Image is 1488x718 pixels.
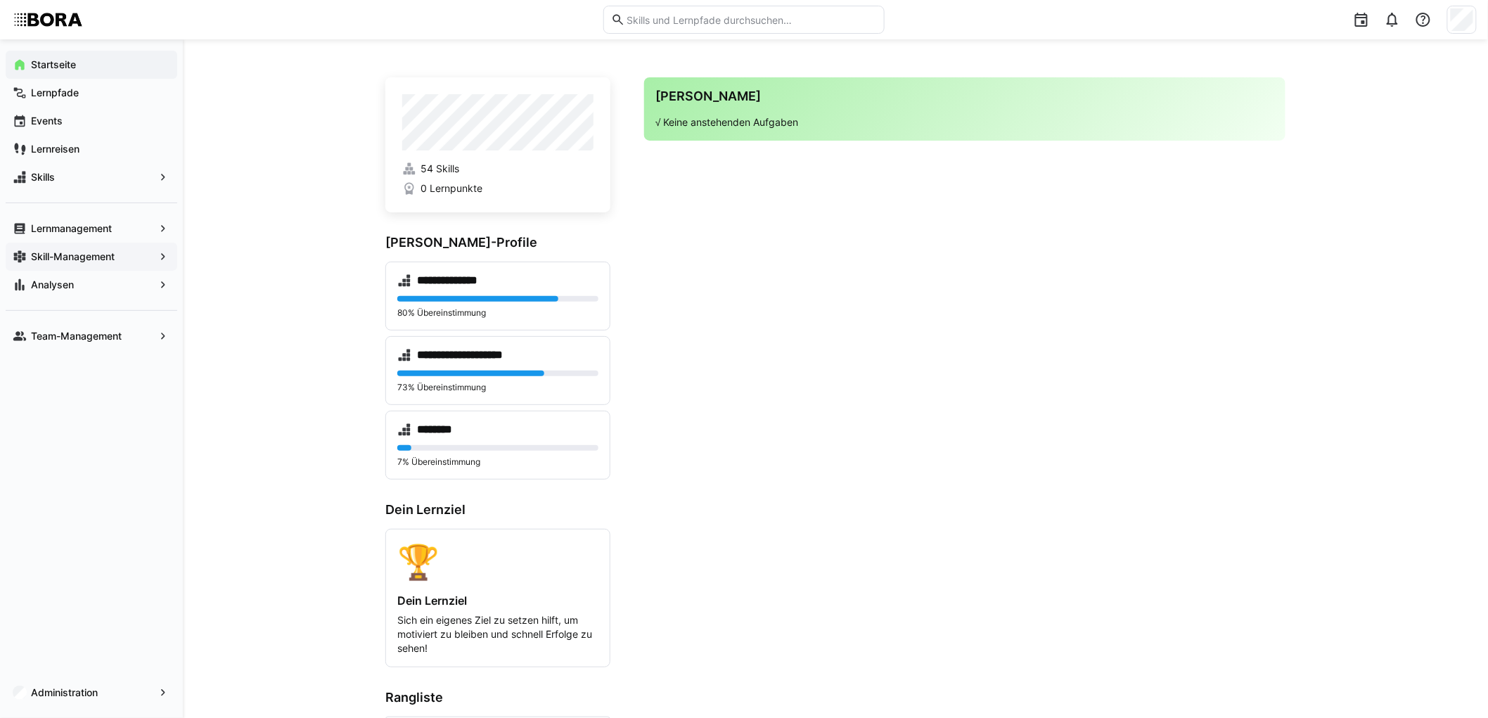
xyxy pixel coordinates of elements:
[385,235,610,250] h3: [PERSON_NAME]-Profile
[421,162,459,176] span: 54 Skills
[421,181,482,195] span: 0 Lernpunkte
[397,613,598,655] p: Sich ein eigenes Ziel zu setzen hilft, um motiviert zu bleiben und schnell Erfolge zu sehen!
[397,456,598,468] p: 7% Übereinstimmung
[625,13,877,26] input: Skills und Lernpfade durchsuchen…
[655,115,1274,129] p: √ Keine anstehenden Aufgaben
[397,594,598,608] h4: Dein Lernziel
[397,307,598,319] p: 80% Übereinstimmung
[402,162,594,176] a: 54 Skills
[655,89,1274,104] h3: [PERSON_NAME]
[385,690,610,705] h3: Rangliste
[397,382,598,393] p: 73% Übereinstimmung
[397,541,598,582] div: 🏆
[385,502,610,518] h3: Dein Lernziel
